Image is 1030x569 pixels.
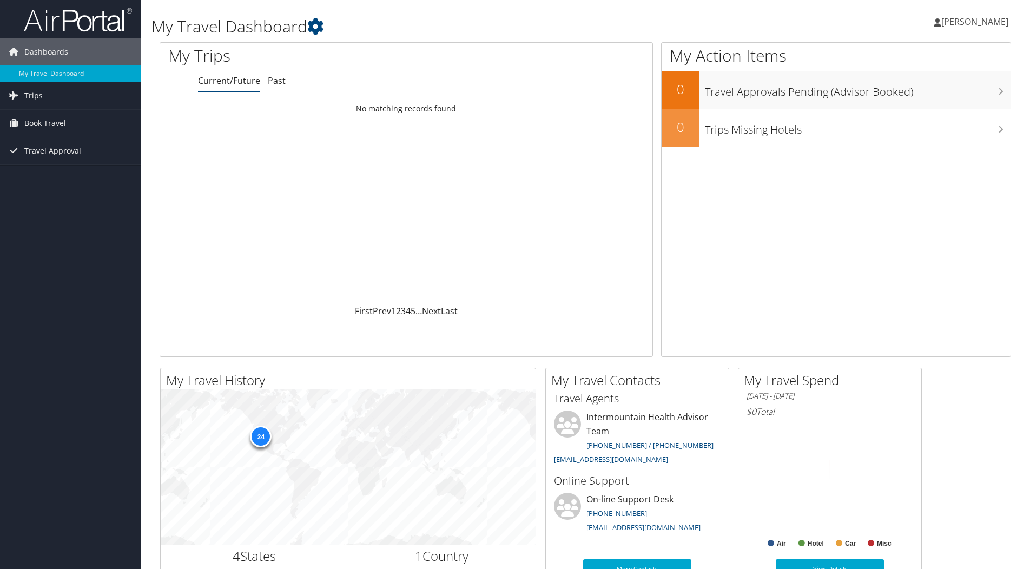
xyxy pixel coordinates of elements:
[586,522,701,532] a: [EMAIL_ADDRESS][DOMAIN_NAME]
[396,305,401,317] a: 2
[168,44,439,67] h1: My Trips
[554,454,668,464] a: [EMAIL_ADDRESS][DOMAIN_NAME]
[777,540,786,547] text: Air
[941,16,1008,28] span: [PERSON_NAME]
[662,44,1011,67] h1: My Action Items
[268,75,286,87] a: Past
[747,391,913,401] h6: [DATE] - [DATE]
[250,426,272,447] div: 24
[705,79,1011,100] h3: Travel Approvals Pending (Advisor Booked)
[422,305,441,317] a: Next
[166,371,536,389] h2: My Travel History
[355,305,373,317] a: First
[662,80,699,98] h2: 0
[406,305,411,317] a: 4
[747,406,913,418] h6: Total
[401,305,406,317] a: 3
[24,82,43,109] span: Trips
[934,5,1019,38] a: [PERSON_NAME]
[391,305,396,317] a: 1
[662,109,1011,147] a: 0Trips Missing Hotels
[24,110,66,137] span: Book Travel
[808,540,824,547] text: Hotel
[151,15,730,38] h1: My Travel Dashboard
[877,540,892,547] text: Misc
[662,71,1011,109] a: 0Travel Approvals Pending (Advisor Booked)
[554,391,721,406] h3: Travel Agents
[586,440,714,450] a: [PHONE_NUMBER] / [PHONE_NUMBER]
[845,540,856,547] text: Car
[415,547,422,565] span: 1
[441,305,458,317] a: Last
[415,305,422,317] span: …
[169,547,340,565] h2: States
[549,411,726,468] li: Intermountain Health Advisor Team
[549,493,726,537] li: On-line Support Desk
[744,371,921,389] h2: My Travel Spend
[411,305,415,317] a: 5
[586,508,647,518] a: [PHONE_NUMBER]
[551,371,729,389] h2: My Travel Contacts
[373,305,391,317] a: Prev
[705,117,1011,137] h3: Trips Missing Hotels
[24,38,68,65] span: Dashboards
[233,547,240,565] span: 4
[198,75,260,87] a: Current/Future
[747,406,756,418] span: $0
[554,473,721,488] h3: Online Support
[24,7,132,32] img: airportal-logo.png
[356,547,528,565] h2: Country
[160,99,652,118] td: No matching records found
[662,118,699,136] h2: 0
[24,137,81,164] span: Travel Approval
